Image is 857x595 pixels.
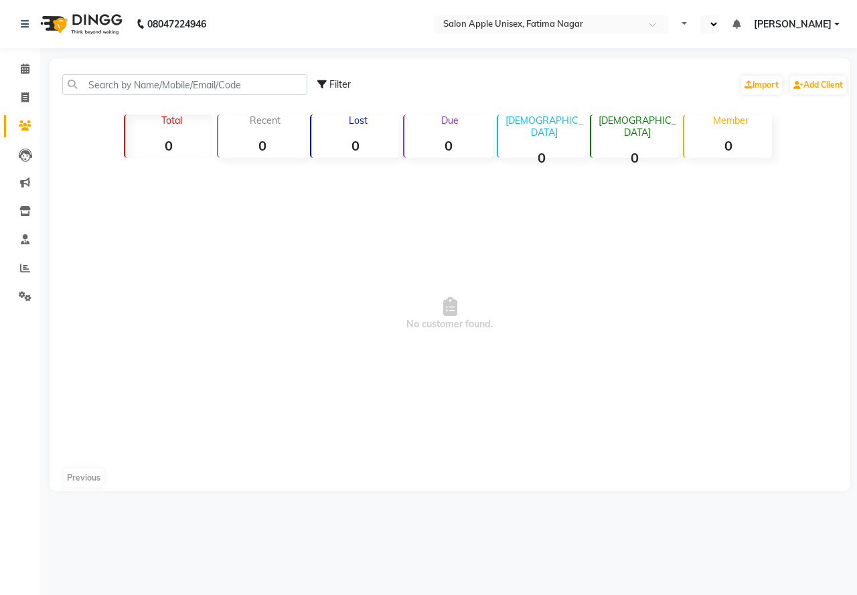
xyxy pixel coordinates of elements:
[317,114,399,126] p: Lost
[591,149,679,166] strong: 0
[62,74,307,95] input: Search by Name/Mobile/Email/Code
[311,137,399,154] strong: 0
[407,114,492,126] p: Due
[131,114,213,126] p: Total
[218,137,306,154] strong: 0
[404,137,492,154] strong: 0
[147,5,206,43] b: 08047224946
[690,114,772,126] p: Member
[34,5,126,43] img: logo
[597,114,679,139] p: [DEMOGRAPHIC_DATA]
[754,17,832,31] span: [PERSON_NAME]
[741,76,782,94] a: Import
[498,149,586,166] strong: 0
[684,137,772,154] strong: 0
[329,78,351,90] span: Filter
[50,163,850,464] span: No customer found.
[790,76,846,94] a: Add Client
[224,114,306,126] p: Recent
[503,114,586,139] p: [DEMOGRAPHIC_DATA]
[125,137,213,154] strong: 0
